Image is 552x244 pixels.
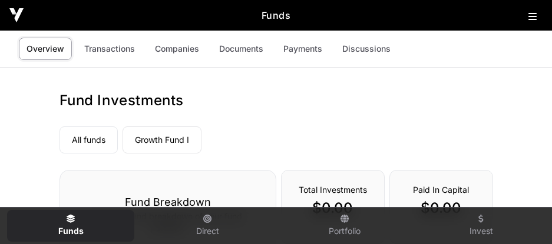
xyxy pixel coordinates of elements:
h1: Fund Investments [60,91,493,110]
p: $0.00 [402,199,481,218]
a: Discussions [335,38,398,60]
span: Paid In Capital [413,185,469,195]
a: Direct [144,210,271,242]
a: All funds [60,126,118,153]
img: Icehouse Ventures Logo [9,8,24,22]
a: Documents [211,38,271,60]
a: Portfolio [281,210,408,242]
div: ` [389,170,493,244]
a: Overview [19,38,72,60]
h3: Fund Breakdown [84,194,252,210]
span: Total Investments [299,185,367,195]
a: Growth Fund I [123,126,201,153]
a: Payments [276,38,330,60]
h2: Funds [24,8,528,22]
a: Invest [418,210,545,242]
a: Companies [147,38,207,60]
p: $0.00 [293,199,372,218]
a: Transactions [77,38,143,60]
a: Funds [7,210,134,242]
